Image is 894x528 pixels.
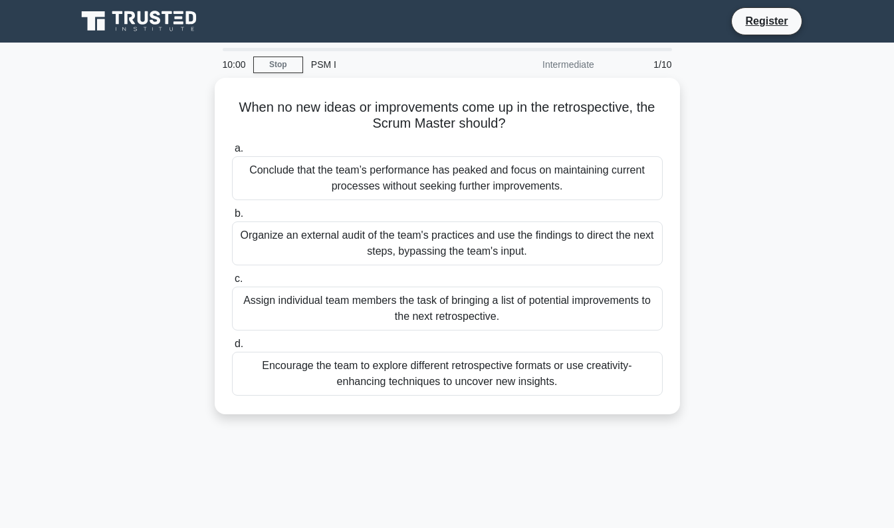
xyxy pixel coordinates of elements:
a: Stop [253,57,303,73]
div: Organize an external audit of the team's practices and use the findings to direct the next steps,... [232,221,663,265]
span: c. [235,273,243,284]
div: Encourage the team to explore different retrospective formats or use creativity-enhancing techniq... [232,352,663,396]
span: a. [235,142,243,154]
div: PSM I [303,51,486,78]
span: d. [235,338,243,349]
div: Assign individual team members the task of bringing a list of potential improvements to the next ... [232,287,663,330]
div: Intermediate [486,51,602,78]
div: 10:00 [215,51,253,78]
a: Register [737,13,796,29]
div: Conclude that the team’s performance has peaked and focus on maintaining current processes withou... [232,156,663,200]
span: b. [235,207,243,219]
div: 1/10 [602,51,680,78]
h5: When no new ideas or improvements come up in the retrospective, the Scrum Master should? [231,99,664,132]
